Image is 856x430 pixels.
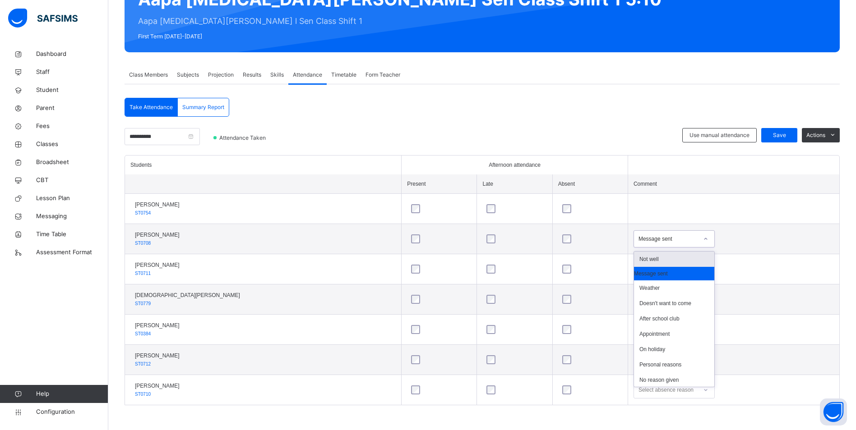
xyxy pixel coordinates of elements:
span: Classes [36,140,108,149]
span: [PERSON_NAME] [135,321,180,329]
span: Dashboard [36,50,108,59]
span: [PERSON_NAME] [135,231,180,239]
span: Staff [36,68,108,77]
span: Messaging [36,212,108,221]
th: Comment [628,174,839,194]
span: ST0710 [135,392,151,397]
span: Use manual attendance [689,131,750,139]
span: [PERSON_NAME] [135,201,180,209]
th: Present [402,174,477,194]
span: [DEMOGRAPHIC_DATA][PERSON_NAME] [135,291,240,299]
span: Form Teacher [366,71,400,79]
th: Absent [552,174,628,194]
span: First Term [DATE]-[DATE] [138,32,662,41]
div: On holiday [634,342,714,357]
span: Subjects [177,71,199,79]
div: Not well [634,252,714,267]
span: ST0384 [135,331,151,336]
span: Broadsheet [36,158,108,167]
span: ST0712 [135,361,151,366]
span: Skills [270,71,284,79]
span: Lesson Plan [36,194,108,203]
span: Time Table [36,230,108,239]
span: Save [768,131,791,139]
div: Message sent [634,267,714,280]
span: Help [36,389,108,398]
span: Projection [208,71,234,79]
div: Message sent [639,235,698,243]
th: Students [125,156,402,174]
div: Appointment [634,326,714,342]
div: No reason given [634,372,714,388]
span: Student [36,86,108,95]
div: Doesn't want to come [634,296,714,311]
span: Class Members [129,71,168,79]
span: Afternoon attendance [489,161,541,169]
span: [PERSON_NAME] [135,352,180,360]
span: Actions [806,131,825,139]
span: CBT [36,176,108,185]
span: Timetable [331,71,356,79]
span: Attendance Taken [218,134,268,142]
span: ST0754 [135,210,151,215]
div: Weather [634,280,714,296]
button: Open asap [820,398,847,425]
span: Assessment Format [36,248,108,257]
span: Take Attendance [130,103,173,111]
span: [PERSON_NAME] [135,382,180,390]
div: Personal reasons [634,357,714,372]
span: [PERSON_NAME] [135,261,180,269]
img: safsims [8,9,78,27]
span: Parent [36,104,108,113]
span: ST0779 [135,301,151,306]
span: Attendance [293,71,322,79]
span: Configuration [36,407,108,416]
span: ST0711 [135,271,151,276]
span: ST0708 [135,241,151,246]
span: Fees [36,122,108,131]
div: After school club [634,311,714,326]
th: Late [477,174,552,194]
span: Results [243,71,261,79]
span: Summary Report [182,103,224,111]
div: Select absence reason [639,381,694,398]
